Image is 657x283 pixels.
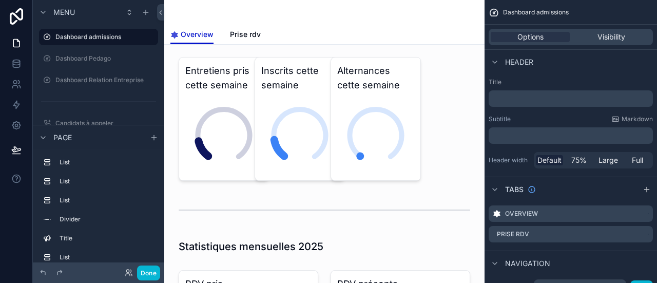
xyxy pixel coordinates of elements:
[39,29,158,45] a: Dashboard admissions
[611,115,653,123] a: Markdown
[181,29,214,40] span: Overview
[503,8,569,16] span: Dashboard admissions
[505,258,550,269] span: Navigation
[55,119,156,127] label: Candidats à appeler
[60,158,154,166] label: List
[55,76,156,84] label: Dashboard Relation Entreprise
[537,155,562,165] span: Default
[39,50,158,67] a: Dashboard Pedago
[517,32,544,42] span: Options
[55,33,152,41] label: Dashboard admissions
[598,155,618,165] span: Large
[137,266,160,280] button: Done
[505,57,533,67] span: Header
[53,7,75,17] span: Menu
[489,127,653,144] div: scrollable content
[53,132,72,142] span: Page
[571,155,587,165] span: 75%
[489,156,530,164] label: Header width
[60,234,154,242] label: Title
[505,210,538,218] label: Overview
[505,184,524,195] span: Tabs
[489,115,511,123] label: Subtitle
[622,115,653,123] span: Markdown
[170,25,214,45] a: Overview
[632,155,643,165] span: Full
[597,32,625,42] span: Visibility
[497,230,529,238] label: Prise rdv
[489,78,653,86] label: Title
[33,149,164,262] div: scrollable content
[230,25,261,46] a: Prise rdv
[489,90,653,107] div: scrollable content
[39,115,158,131] a: Candidats à appeler
[60,253,154,261] label: List
[60,177,154,185] label: List
[230,29,261,40] span: Prise rdv
[60,215,154,223] label: Divider
[60,196,154,204] label: List
[55,54,156,63] label: Dashboard Pedago
[39,72,158,88] a: Dashboard Relation Entreprise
